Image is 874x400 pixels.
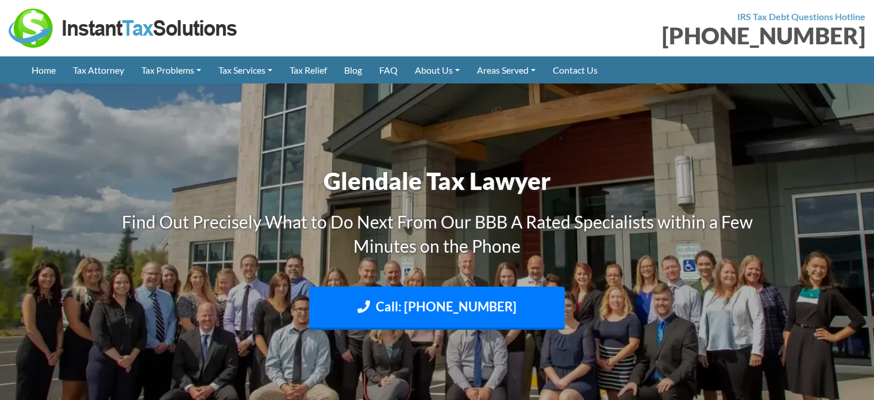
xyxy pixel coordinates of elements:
img: Instant Tax Solutions Logo [9,9,238,48]
div: [PHONE_NUMBER] [446,24,866,47]
strong: IRS Tax Debt Questions Hotline [737,11,865,22]
a: FAQ [371,56,406,83]
h3: Find Out Precisely What to Do Next From Our BBB A Rated Specialists within a Few Minutes on the P... [118,209,756,258]
a: Instant Tax Solutions Logo [9,21,238,32]
a: Tax Relief [281,56,336,83]
a: Tax Attorney [64,56,133,83]
a: Tax Services [210,56,281,83]
h1: Glendale Tax Lawyer [118,164,756,198]
a: Areas Served [468,56,544,83]
a: About Us [406,56,468,83]
a: Home [23,56,64,83]
a: Contact Us [544,56,606,83]
a: Call: [PHONE_NUMBER] [309,287,565,330]
a: Tax Problems [133,56,210,83]
a: Blog [336,56,371,83]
